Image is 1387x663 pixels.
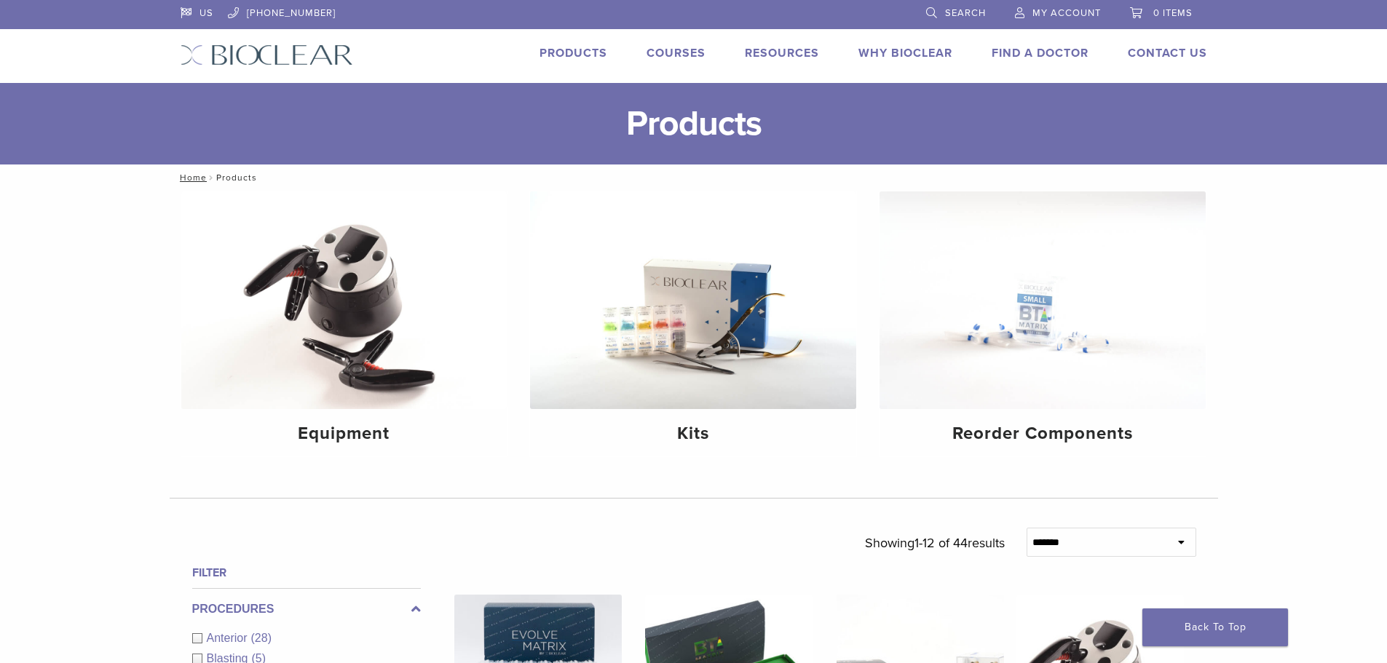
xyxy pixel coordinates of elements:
[880,191,1206,456] a: Reorder Components
[530,191,856,409] img: Kits
[914,535,968,551] span: 1-12 of 44
[181,191,507,409] img: Equipment
[745,46,819,60] a: Resources
[207,632,251,644] span: Anterior
[1153,7,1193,19] span: 0 items
[880,191,1206,409] img: Reorder Components
[181,191,507,456] a: Equipment
[207,174,216,181] span: /
[193,421,496,447] h4: Equipment
[1128,46,1207,60] a: Contact Us
[170,164,1218,191] nav: Products
[181,44,353,65] img: Bioclear
[992,46,1088,60] a: Find A Doctor
[945,7,986,19] span: Search
[1142,608,1288,646] a: Back To Top
[891,421,1194,447] h4: Reorder Components
[540,46,607,60] a: Products
[865,528,1005,558] p: Showing results
[647,46,706,60] a: Courses
[175,172,207,183] a: Home
[1032,7,1101,19] span: My Account
[858,46,952,60] a: Why Bioclear
[192,564,421,581] h4: Filter
[542,421,845,447] h4: Kits
[530,191,856,456] a: Kits
[192,600,421,618] label: Procedures
[251,632,272,644] span: (28)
